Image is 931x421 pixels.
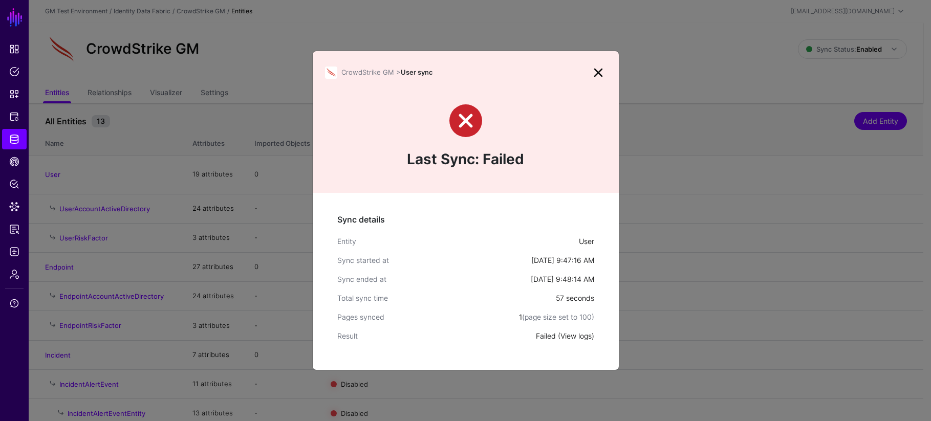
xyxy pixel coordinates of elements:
[337,236,579,247] div: Entity
[341,68,401,76] span: CrowdStrike GM >
[522,313,594,321] span: (page size set to 100)
[337,255,531,265] div: Sync started at
[337,293,556,303] div: Total sync time
[531,255,594,265] div: [DATE] 9:47:16 AM
[325,149,607,170] h4: Last Sync: Failed
[556,293,594,303] div: 57 seconds
[536,330,594,341] div: Failed ( )
[337,213,594,226] h5: Sync details
[341,69,590,77] h3: User sync
[579,236,594,247] div: User
[519,312,594,322] div: 1
[325,67,337,79] img: svg+xml;base64,PHN2ZyB3aWR0aD0iNjQiIGhlaWdodD0iNjQiIHZpZXdCb3g9IjAgMCA2NCA2NCIgZmlsbD0ibm9uZSIgeG...
[337,312,519,322] div: Pages synced
[560,331,592,340] a: View logs
[531,274,594,284] div: [DATE] 9:48:14 AM
[337,330,536,341] div: Result
[337,274,531,284] div: Sync ended at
